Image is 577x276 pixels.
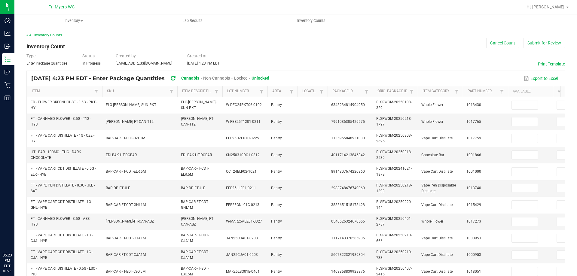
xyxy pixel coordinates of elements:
span: BAP-CAR-FT-CDT-ELR.5M [181,166,209,176]
span: BAP-CAR-FT-CDT-CJA1M [106,236,146,240]
span: 4011714213846842 [331,153,365,157]
span: FEB25OZE01C-0225 [226,136,259,140]
a: SKUSortable [107,89,167,94]
span: [PERSON_NAME]-FT-CAN-T12 [181,117,214,126]
span: FLSRWGM-20241021-1878 [376,166,412,176]
span: Pantry [271,153,282,157]
span: FT - CANNABIS FLOWER - 3.5G - T12 - HYB [31,117,91,126]
span: MAR25LSO01B-0401 [226,269,260,274]
span: Whole Flower [421,103,443,107]
span: Vape Cart Distillate [421,269,453,274]
span: FT - VAPE CART DISTILLATE - 1G - OZE - HYI [31,133,94,143]
inline-svg: Dashboard [5,17,11,23]
span: Vape Pen Disposable Distillate [421,183,456,193]
span: Non-Cannabis [203,76,230,80]
a: LocationSortable [302,89,318,94]
span: 1403858839928376 [331,269,365,274]
span: 1017765 [466,120,481,124]
span: Ft. Myers WC [48,5,75,10]
a: Inventory [14,14,133,27]
span: FLSRWGM-20250318-2539 [376,150,412,160]
span: Inventory Counts [289,18,334,23]
span: FT - VAPE CART CDT DISTILLATE - 1G - CJA - HYB [31,250,93,260]
a: Filter [168,88,175,95]
span: FT - VAPE CART CDT DISTILLATE - 0.5G - ELR - HYB [31,166,96,176]
span: Vape Cart Distillate [421,136,453,140]
span: Enter Package Quantities [26,61,67,65]
span: [PERSON_NAME]-FT-CAN-ABZ [181,217,214,226]
span: 3888651515178428 [331,203,365,207]
a: ItemSortable [32,89,92,94]
inline-svg: Outbound [5,69,11,75]
button: Cancel Count [486,38,519,48]
span: FLSRWGM-20250401-2787 [376,217,412,226]
span: Pantry [271,236,282,240]
a: Filter [498,88,505,95]
span: Vape Cart Distillate [421,253,453,257]
a: < All Inventory Counts [26,33,62,37]
span: Vape Cart Distillate [421,203,453,207]
span: Pantry [271,253,282,257]
span: 1013430 [466,103,481,107]
span: Chocolate Bar [421,153,444,157]
span: Hi, [PERSON_NAME]! [527,5,566,9]
span: 8914807674220360 [331,169,365,174]
span: BAP-DP-FT-JLE [106,186,130,190]
span: [DATE] 4:23 PM EDT [187,61,220,65]
span: FT - CANNABIS FLOWER - 3.5G - ABZ - HYB [31,217,91,226]
span: Pantry [271,103,282,107]
a: Filter [318,88,325,95]
button: Print Template [538,61,565,67]
a: AreaSortable [272,89,288,94]
inline-svg: Reports [5,95,11,101]
span: Created at [187,53,207,58]
a: Filter [288,88,295,95]
span: 1000953 [466,236,481,240]
span: JAN25CJA01-0203 [226,253,258,257]
a: Lot NumberSortable [227,89,258,94]
span: In Progress [82,61,101,65]
span: Created by [116,53,136,58]
span: [PERSON_NAME]-FT-CAN-T12 [106,120,154,124]
span: Vape Cart Distillate [421,169,453,174]
a: Filter [408,88,415,95]
span: FLSRWGM-20250303-2625 [376,133,412,143]
span: BAP-CAR-FT-CDT-GNL1M [181,200,209,210]
span: 2988748676749060 [331,186,365,190]
span: 1017273 [466,219,481,223]
span: FEB25GNL01C-0213 [226,203,259,207]
inline-svg: Analytics [5,30,11,36]
span: FLSRWGM-20250218-1393 [376,183,412,193]
span: FT - VAPE PEN DISTILLATE - 0.3G - JLE - SAT [31,183,95,193]
span: Inventory [15,18,133,23]
a: Filter [453,88,460,95]
span: Vape Cart Distillate [421,236,453,240]
a: Filter [363,88,370,95]
span: Unlocked [252,76,269,80]
inline-svg: Inventory [5,56,11,62]
a: Lab Results [133,14,252,27]
span: Cannabis [181,76,199,80]
span: 6348234814904950 [331,103,365,107]
inline-svg: Retail [5,82,11,88]
a: Item DescriptionSortable [182,89,212,94]
span: EDI-BAK-HT-DCBAR [181,153,212,157]
span: FD - FLOWER GREENHOUSE - 3.5G - PKT - HYI [31,100,97,110]
span: Locked [234,76,248,80]
span: 1001866 [466,153,481,157]
span: BAP-CAR-FT-BDT-LSO.5M [106,269,145,274]
span: 1017759 [466,136,481,140]
span: 5607822321989304 [331,253,365,257]
span: FLSRWGM-20250218-1797 [376,117,412,126]
span: Pantry [271,269,282,274]
span: Pantry [271,203,282,207]
span: BAP-CAR-FT-CDT-CJA1M [181,250,209,260]
a: Filter [258,88,265,95]
span: Inventory Count [26,43,65,50]
span: [PERSON_NAME]-FT-CAN-ABZ [106,219,154,223]
span: Lab Results [174,18,211,23]
span: Pantry [271,169,282,174]
span: FLSRWGM-20250210-733 [376,250,412,260]
span: Pantry [271,186,282,190]
p: 08/26 [3,269,12,273]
